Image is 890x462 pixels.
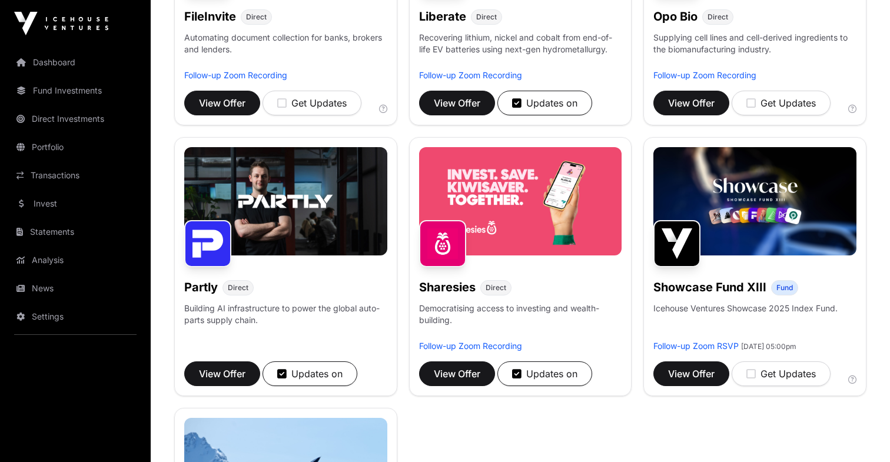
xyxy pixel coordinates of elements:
[9,162,141,188] a: Transactions
[419,147,622,255] img: Sharesies-Banner.jpg
[277,96,347,110] div: Get Updates
[14,12,108,35] img: Icehouse Ventures Logo
[9,219,141,245] a: Statements
[184,279,218,295] h1: Partly
[9,78,141,104] a: Fund Investments
[184,147,387,255] img: Partly-Banner.jpg
[246,12,267,22] span: Direct
[653,32,856,55] p: Supplying cell lines and cell-derived ingredients to the biomanufacturing industry.
[512,367,577,381] div: Updates on
[419,279,476,295] h1: Sharesies
[9,134,141,160] a: Portfolio
[497,361,592,386] button: Updates on
[831,406,890,462] iframe: Chat Widget
[9,106,141,132] a: Direct Investments
[277,367,343,381] div: Updates on
[434,96,480,110] span: View Offer
[9,247,141,273] a: Analysis
[653,220,700,267] img: Showcase Fund XIII
[419,70,522,80] a: Follow-up Zoom Recording
[668,96,715,110] span: View Offer
[653,279,766,295] h1: Showcase Fund XIII
[419,361,495,386] button: View Offer
[419,32,622,69] p: Recovering lithium, nickel and cobalt from end-of-life EV batteries using next-gen hydrometallurgy.
[9,304,141,330] a: Settings
[263,91,361,115] button: Get Updates
[419,8,466,25] h1: Liberate
[668,367,715,381] span: View Offer
[419,341,522,351] a: Follow-up Zoom Recording
[9,275,141,301] a: News
[184,220,231,267] img: Partly
[732,361,831,386] button: Get Updates
[419,91,495,115] button: View Offer
[653,70,756,80] a: Follow-up Zoom Recording
[653,147,856,255] img: Showcase-Fund-Banner-1.jpg
[708,12,728,22] span: Direct
[199,367,245,381] span: View Offer
[434,367,480,381] span: View Offer
[512,96,577,110] div: Updates on
[497,91,592,115] button: Updates on
[184,91,260,115] button: View Offer
[184,8,236,25] h1: FileInvite
[199,96,245,110] span: View Offer
[476,12,497,22] span: Direct
[741,342,796,351] span: [DATE] 05:00pm
[653,361,729,386] button: View Offer
[732,91,831,115] button: Get Updates
[228,283,248,293] span: Direct
[184,70,287,80] a: Follow-up Zoom Recording
[653,303,838,314] p: Icehouse Ventures Showcase 2025 Index Fund.
[263,361,357,386] button: Updates on
[746,96,816,110] div: Get Updates
[653,341,739,351] a: Follow-up Zoom RSVP
[184,361,260,386] button: View Offer
[776,283,793,293] span: Fund
[653,8,698,25] h1: Opo Bio
[184,303,387,340] p: Building AI infrastructure to power the global auto-parts supply chain.
[9,49,141,75] a: Dashboard
[746,367,816,381] div: Get Updates
[419,303,622,340] p: Democratising access to investing and wealth-building.
[184,32,387,69] p: Automating document collection for banks, brokers and lenders.
[653,91,729,115] button: View Offer
[9,191,141,217] a: Invest
[419,220,466,267] img: Sharesies
[486,283,506,293] span: Direct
